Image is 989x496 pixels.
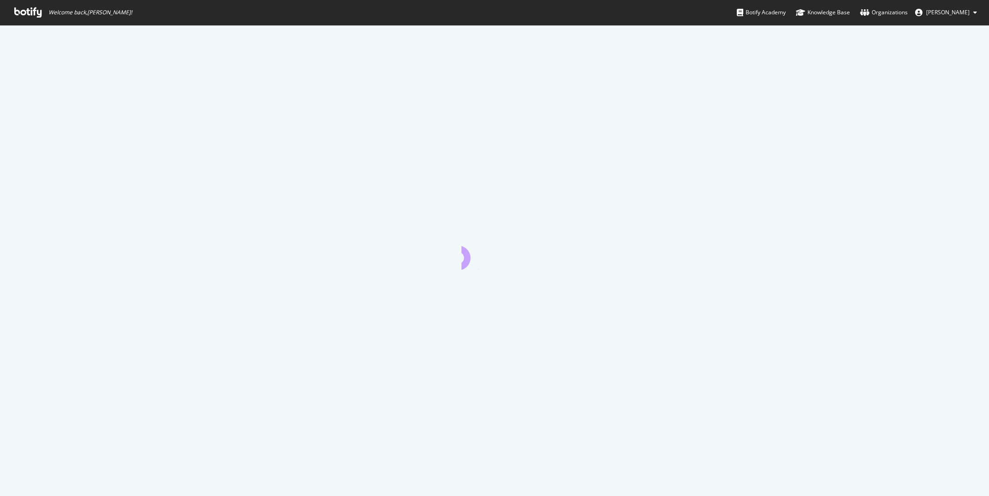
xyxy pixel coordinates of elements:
[860,8,908,17] div: Organizations
[796,8,850,17] div: Knowledge Base
[926,8,970,16] span: Juan Batres
[461,236,528,270] div: animation
[49,9,132,16] span: Welcome back, [PERSON_NAME] !
[737,8,786,17] div: Botify Academy
[908,5,984,20] button: [PERSON_NAME]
